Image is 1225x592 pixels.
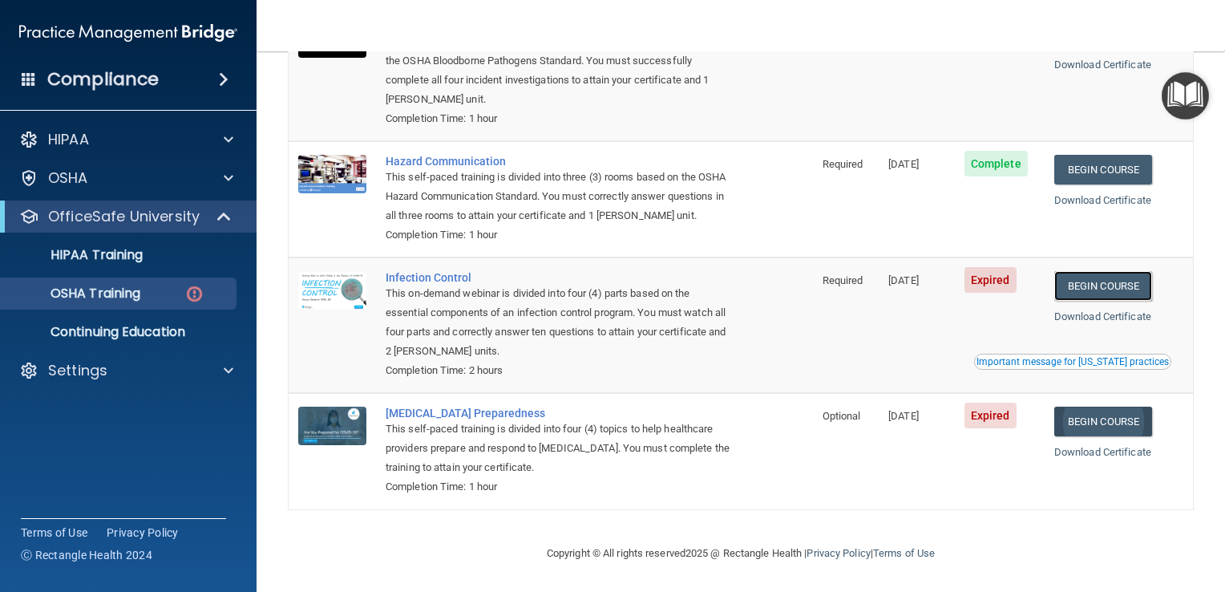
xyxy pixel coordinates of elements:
span: [DATE] [888,158,919,170]
img: PMB logo [19,17,237,49]
a: OfficeSafe University [19,207,232,226]
h4: Compliance [47,68,159,91]
a: OSHA [19,168,233,188]
button: Read this if you are a dental practitioner in the state of CA [974,354,1171,370]
span: Required [823,274,863,286]
div: This on-demand webinar is divided into four (4) parts based on the essential components of an inf... [386,284,733,361]
span: Expired [964,403,1017,428]
p: HIPAA [48,130,89,149]
span: Optional [823,410,861,422]
p: OSHA Training [10,286,140,302]
span: Ⓒ Rectangle Health 2024 [21,547,152,563]
a: Infection Control [386,271,733,284]
a: HIPAA [19,130,233,149]
p: OfficeSafe University [48,207,200,226]
span: Complete [964,151,1028,176]
div: Completion Time: 1 hour [386,109,733,128]
div: This self-paced training is divided into three (3) rooms based on the OSHA Hazard Communication S... [386,168,733,225]
div: Copyright © All rights reserved 2025 @ Rectangle Health | | [448,528,1033,579]
a: Settings [19,361,233,380]
div: Completion Time: 2 hours [386,361,733,380]
div: This self-paced training is divided into four (4) exposure incidents based on the OSHA Bloodborne... [386,32,733,109]
p: Continuing Education [10,324,229,340]
a: Download Certificate [1054,446,1151,458]
div: Important message for [US_STATE] practices [976,357,1169,367]
div: This self-paced training is divided into four (4) topics to help healthcare providers prepare and... [386,420,733,477]
img: danger-circle.6113f641.png [184,284,204,304]
p: OSHA [48,168,88,188]
a: Hazard Communication [386,155,733,168]
a: Begin Course [1054,407,1152,436]
span: Expired [964,267,1017,293]
a: Begin Course [1054,271,1152,301]
span: [DATE] [888,274,919,286]
p: HIPAA Training [10,247,143,263]
a: Privacy Policy [107,525,179,541]
a: Terms of Use [21,525,87,541]
a: Download Certificate [1054,59,1151,71]
a: Terms of Use [873,547,935,559]
span: [DATE] [888,410,919,422]
span: Required [823,158,863,170]
a: Begin Course [1054,155,1152,184]
iframe: Drift Widget Chat Controller [948,480,1206,544]
a: Privacy Policy [807,547,870,559]
a: [MEDICAL_DATA] Preparedness [386,407,733,420]
div: Completion Time: 1 hour [386,225,733,245]
a: Download Certificate [1054,310,1151,322]
a: Download Certificate [1054,194,1151,206]
button: Open Resource Center [1162,72,1209,120]
p: Settings [48,361,107,380]
div: Completion Time: 1 hour [386,477,733,497]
